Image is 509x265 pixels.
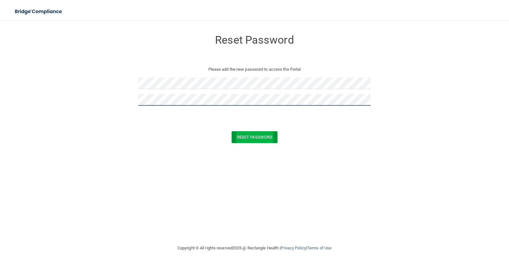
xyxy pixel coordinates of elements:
[138,238,371,258] div: Copyright © All rights reserved 2025 @ Rectangle Health | |
[281,246,306,250] a: Privacy Policy
[399,220,501,245] iframe: Drift Widget Chat Controller
[143,66,366,73] p: Please add the new password to access the Portal
[10,5,68,18] img: bridge_compliance_login_screen.278c3ca4.svg
[307,246,331,250] a: Terms of Use
[138,34,371,46] h3: Reset Password
[232,131,277,143] button: Reset Password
